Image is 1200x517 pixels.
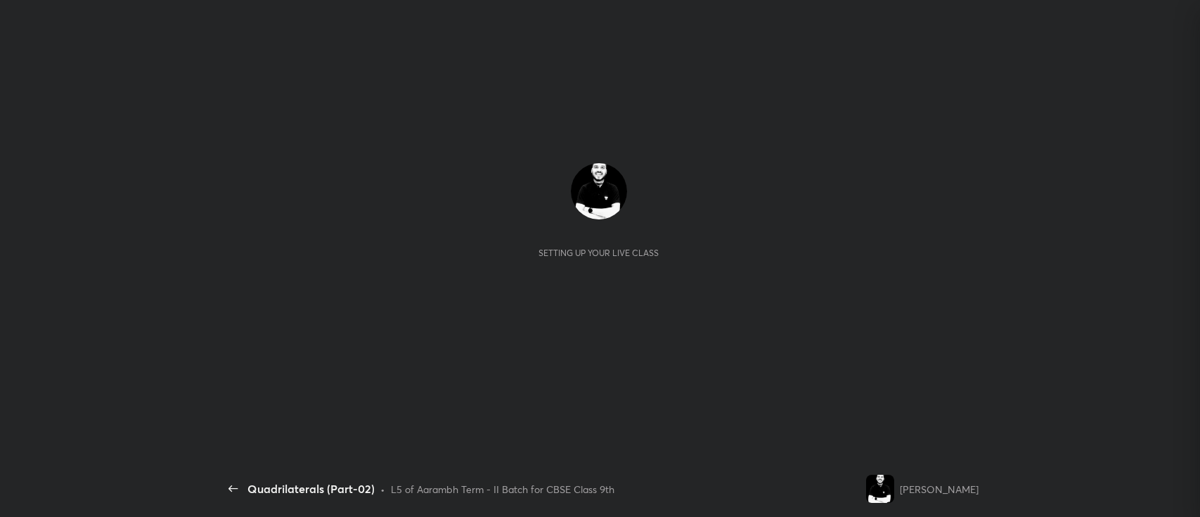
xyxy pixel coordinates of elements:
[866,475,894,503] img: 09eacaca48724f39b2bfd7afae5e8fbc.jpg
[380,482,385,497] div: •
[391,482,614,497] div: L5 of Aarambh Term - II Batch for CBSE Class 9th
[900,482,979,497] div: [PERSON_NAME]
[538,248,659,258] div: Setting up your live class
[247,480,375,497] div: Quadrilaterals (Part-02)
[571,163,627,219] img: 09eacaca48724f39b2bfd7afae5e8fbc.jpg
